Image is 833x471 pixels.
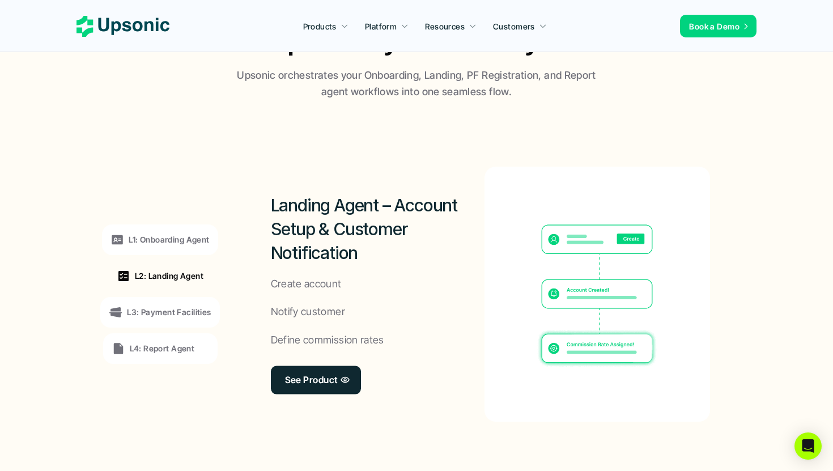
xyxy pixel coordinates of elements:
[271,277,342,293] p: Create account
[271,332,384,349] p: Define commission rates
[232,67,601,100] p: Upsonic orchestrates your Onboarding, Landing, PF Registration, and Report agent workflows into o...
[296,16,355,36] a: Products
[130,342,195,354] p: L4: Report Agent
[425,20,465,32] p: Resources
[271,366,361,394] a: See Product
[271,194,485,265] h2: Landing Agent – Account Setup & Customer Notification
[135,270,203,282] p: L2: Landing Agent
[493,20,535,32] p: Customers
[129,234,209,245] p: L1: Onboarding Agent
[689,22,739,31] span: Book a Demo
[271,304,345,321] p: Notify customer
[127,306,211,318] p: L3: Payment Facilities
[365,20,397,32] p: Platform
[794,432,822,460] div: Open Intercom Messenger
[285,372,338,388] p: See Product
[303,20,337,32] p: Products
[680,15,756,37] a: Book a Demo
